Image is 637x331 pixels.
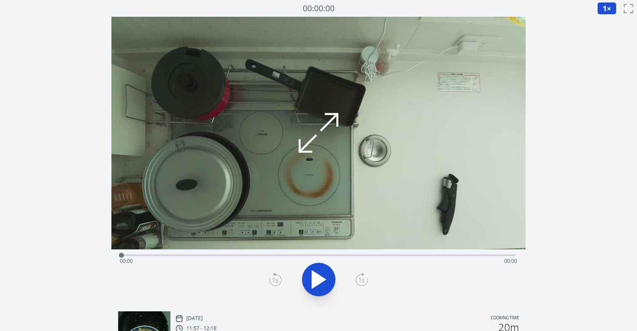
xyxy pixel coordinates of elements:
button: 1× [597,2,616,15]
a: 00:00:00 [303,3,335,15]
p: [DATE] [186,315,203,322]
span: 1 [603,3,607,13]
span: 00:00 [504,257,517,264]
p: Cooking time [491,315,519,322]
